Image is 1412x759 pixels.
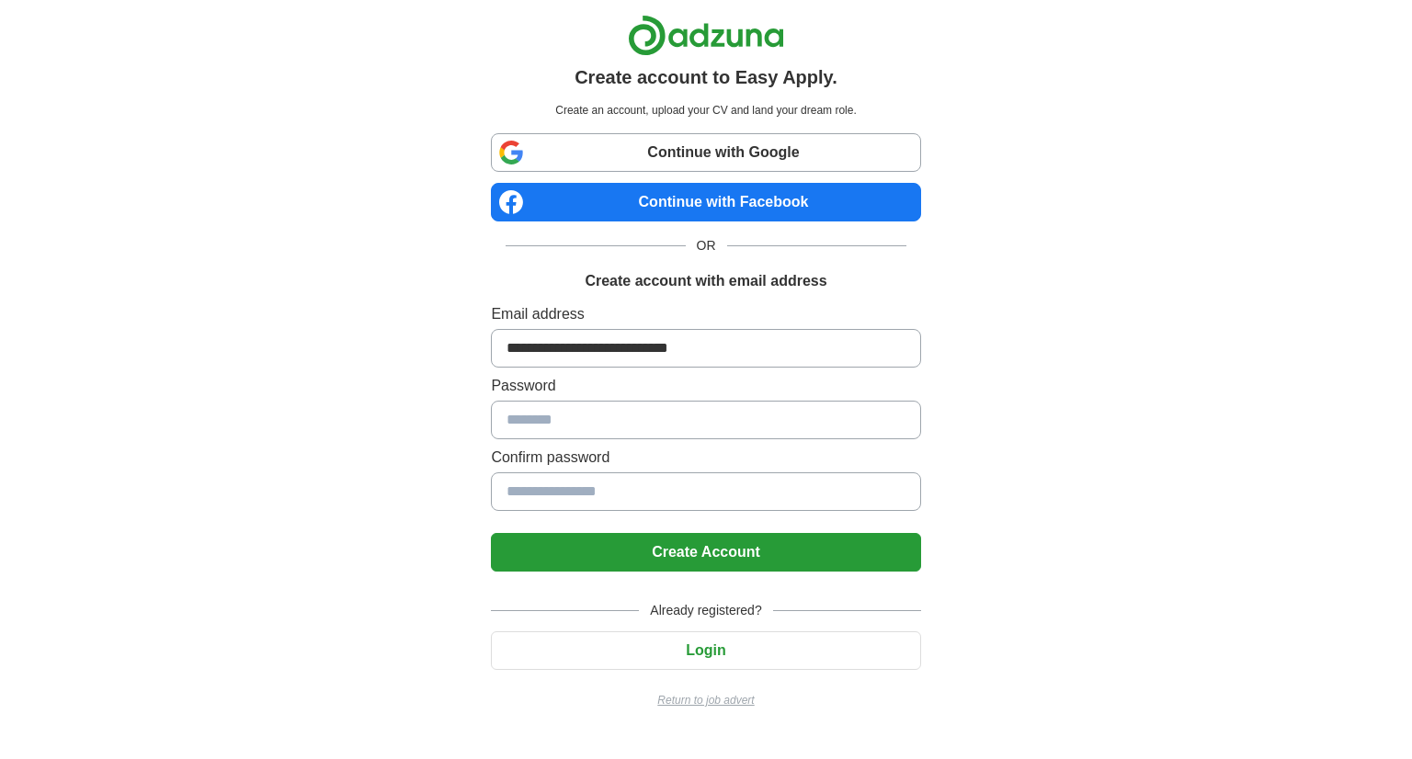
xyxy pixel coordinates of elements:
[628,15,784,56] img: Adzuna logo
[491,447,920,469] label: Confirm password
[585,270,826,292] h1: Create account with email address
[491,533,920,572] button: Create Account
[491,375,920,397] label: Password
[639,601,772,620] span: Already registered?
[491,642,920,658] a: Login
[491,303,920,325] label: Email address
[575,63,837,91] h1: Create account to Easy Apply.
[491,692,920,708] a: Return to job advert
[495,102,917,119] p: Create an account, upload your CV and land your dream role.
[491,183,920,221] a: Continue with Facebook
[491,631,920,670] button: Login
[491,133,920,172] a: Continue with Google
[686,236,727,255] span: OR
